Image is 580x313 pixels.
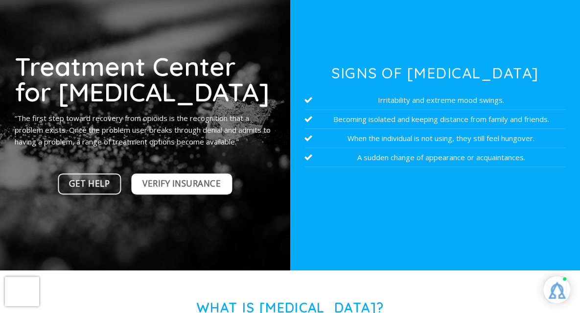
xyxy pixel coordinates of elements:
[142,177,221,191] span: Verify Insurance
[58,173,121,194] a: Get Help
[15,112,276,147] p: “The first step toward recovery from opioids is the recognition that a problem exists. Once the p...
[304,129,565,148] li: When the individual is not using, they still feel hungover.
[69,177,110,191] span: Get Help
[304,148,565,167] li: A sudden change of appearance or acquaintances.
[304,91,565,110] li: Irritability and extreme mood swings.
[15,53,276,105] h1: Treatment Center for [MEDICAL_DATA]
[304,110,565,129] li: Becoming isolated and keeping distance from family and friends.
[304,66,565,80] h3: Signs of [MEDICAL_DATA]
[5,277,39,306] iframe: reCAPTCHA
[131,173,232,194] a: Verify Insurance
